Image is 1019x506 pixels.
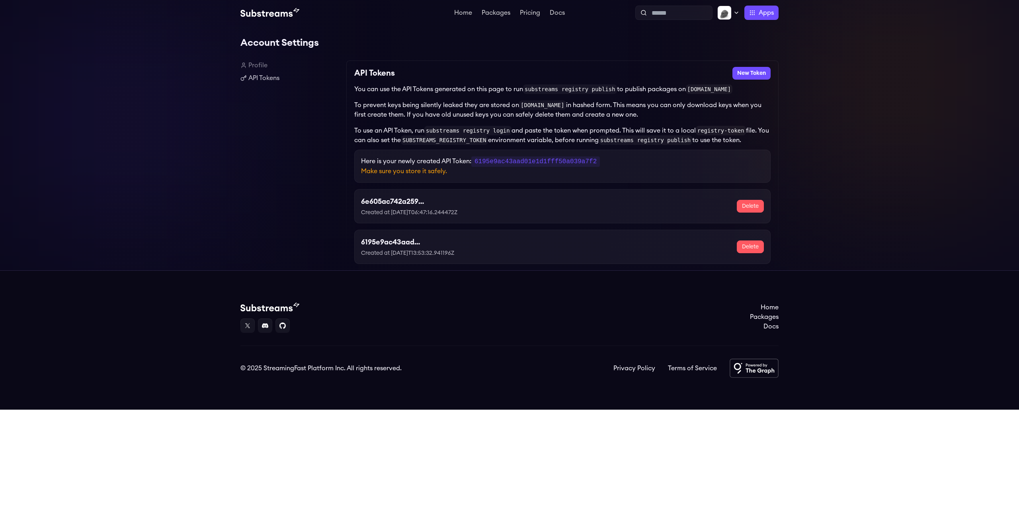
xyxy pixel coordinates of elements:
[730,359,779,378] img: Powered by The Graph
[750,322,779,331] a: Docs
[480,10,512,18] a: Packages
[737,240,764,253] button: Delete
[471,156,600,167] code: 6195e9ac43aad01e1d1fff50a039a7f2
[737,200,764,213] button: Delete
[759,8,774,18] span: Apps
[361,236,423,248] h3: 6195e9ac43aad01e1d1fff50a039a7f2
[240,8,299,18] img: Substream's logo
[354,126,771,145] p: To use an API Token, run and paste the token when prompted. This will save it to a local file. Yo...
[240,303,299,312] img: Substream's logo
[696,126,746,135] code: registry-token
[668,363,717,373] a: Terms of Service
[613,363,655,373] a: Privacy Policy
[518,10,542,18] a: Pricing
[424,126,511,135] code: substreams registry login
[717,6,732,20] img: Profile
[354,100,771,119] p: To prevent keys being silently leaked they are stored on in hashed form. This means you can only ...
[686,84,733,94] code: [DOMAIN_NAME]
[240,61,340,70] a: Profile
[519,100,566,110] code: [DOMAIN_NAME]
[599,135,693,145] code: substreams registry publish
[750,312,779,322] a: Packages
[240,73,340,83] a: API Tokens
[453,10,474,18] a: Home
[240,35,779,51] h1: Account Settings
[361,156,764,166] p: Here is your newly created API Token:
[361,166,764,176] p: Make sure you store it safely.
[732,67,771,80] button: New Token
[361,209,490,217] p: Created at [DATE]T06:47:16.244472Z
[354,67,395,80] h2: API Tokens
[401,135,488,145] code: SUBSTREAMS_REGISTRY_TOKEN
[354,84,771,94] p: You can use the API Tokens generated on this page to run to publish packages on
[750,303,779,312] a: Home
[361,249,485,257] p: Created at [DATE]T13:53:32.941196Z
[523,84,617,94] code: substreams registry publish
[240,363,402,373] div: © 2025 StreamingFast Platform Inc. All rights reserved.
[361,196,426,207] h3: 6e605ac742a259df5b4dc76592d326fe
[548,10,566,18] a: Docs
